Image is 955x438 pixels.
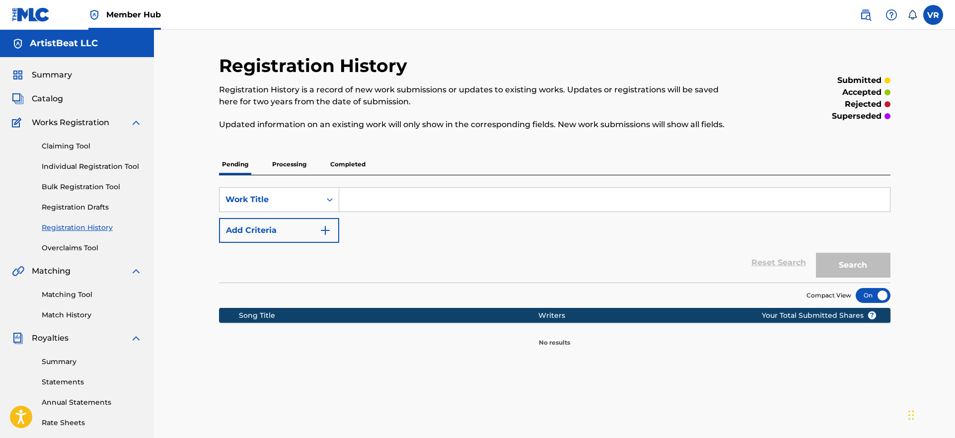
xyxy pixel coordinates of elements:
div: Writers [538,310,794,321]
a: SummarySummary [12,69,72,81]
img: Matching [12,265,24,277]
div: Help [882,5,901,25]
a: Claiming Tool [42,141,142,151]
h2: Registration History [219,55,412,77]
p: rejected [845,98,882,110]
a: Rate Sheets [42,418,142,428]
button: Add Criteria [219,218,339,243]
div: Work Title [225,194,315,206]
img: expand [130,332,142,344]
a: Match History [42,310,142,320]
p: Pending [219,154,251,175]
form: Search Form [219,187,890,283]
a: Matching Tool [42,290,142,300]
a: Public Search [856,5,876,25]
a: Bulk Registration Tool [42,182,142,192]
p: accepted [842,86,882,98]
img: Works Registration [12,117,25,129]
p: Completed [327,154,368,175]
p: No results [539,326,570,347]
img: Catalog [12,93,24,105]
span: Matching [32,265,71,277]
div: Song Title [239,310,538,321]
p: Processing [269,154,309,175]
img: expand [130,265,142,277]
h5: ArtistBeat LLC [30,38,98,49]
p: superseded [832,110,882,122]
img: expand [130,117,142,129]
div: User Menu [923,5,943,25]
p: Updated information on an existing work will only show in the corresponding fields. New work subm... [219,119,736,131]
p: submitted [837,74,882,86]
span: Summary [32,69,72,81]
a: Registration History [42,222,142,233]
span: Catalog [32,93,63,105]
div: Drag [908,400,914,430]
iframe: Chat Widget [905,390,955,438]
a: Annual Statements [42,397,142,408]
a: Statements [42,377,142,387]
span: Member Hub [106,9,161,20]
img: search [860,9,872,21]
span: Compact View [807,291,851,300]
span: Works Registration [32,117,109,129]
div: Notifications [907,10,917,20]
a: Summary [42,357,142,367]
img: Accounts [12,38,24,50]
a: Individual Registration Tool [42,161,142,172]
a: CatalogCatalog [12,93,63,105]
img: 9d2ae6d4665cec9f34b9.svg [319,224,331,236]
img: Summary [12,69,24,81]
iframe: Resource Center [927,286,955,366]
img: Top Rightsholder [88,9,100,21]
span: Your Total Submitted Shares [762,310,877,321]
span: Royalties [32,332,69,344]
img: MLC Logo [12,7,50,22]
a: Registration Drafts [42,202,142,213]
p: Registration History is a record of new work submissions or updates to existing works. Updates or... [219,84,736,108]
a: Overclaims Tool [42,243,142,253]
span: ? [868,311,876,319]
img: Royalties [12,332,24,344]
img: help [885,9,897,21]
